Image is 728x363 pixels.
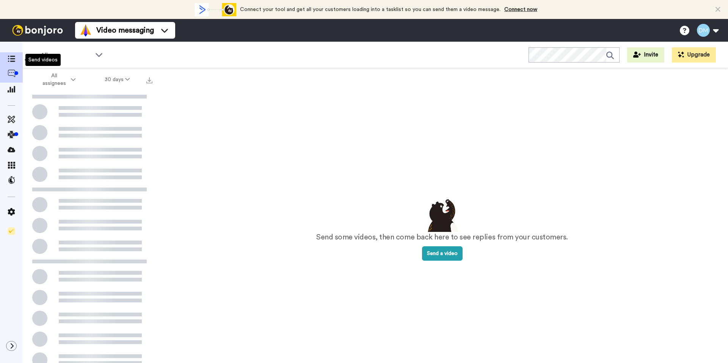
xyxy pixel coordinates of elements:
[316,232,568,243] p: Send some videos, then come back here to see replies from your customers.
[41,51,91,60] span: All
[672,47,716,63] button: Upgrade
[39,72,69,87] span: All assignees
[422,251,463,256] a: Send a video
[25,54,61,66] div: Send videos
[627,47,664,63] button: Invite
[504,7,537,12] a: Connect now
[80,24,92,36] img: vm-color.svg
[144,74,155,85] button: Export all results that match these filters now.
[9,25,66,36] img: bj-logo-header-white.svg
[8,227,15,235] img: Checklist.svg
[96,25,154,36] span: Video messaging
[240,7,500,12] span: Connect your tool and get all your customers loading into a tasklist so you can send them a video...
[195,3,236,16] div: animation
[146,77,152,83] img: export.svg
[90,73,144,86] button: 30 days
[24,69,90,90] button: All assignees
[423,197,461,232] img: results-emptystates.png
[422,246,463,261] button: Send a video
